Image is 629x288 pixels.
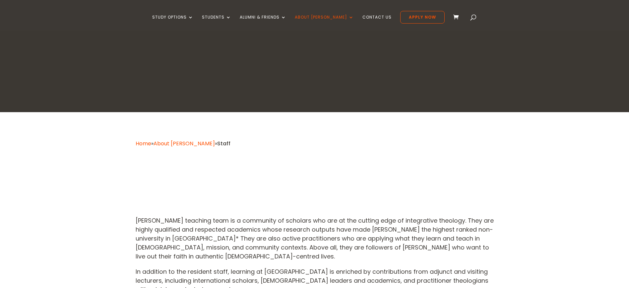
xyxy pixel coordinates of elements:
a: Study Options [152,15,193,31]
span: » » [136,140,230,147]
a: Students [202,15,231,31]
a: About [PERSON_NAME] [295,15,354,31]
a: Apply Now [400,11,445,24]
a: About [PERSON_NAME] [154,140,215,147]
a: Home [136,140,151,147]
a: Alumni & Friends [240,15,286,31]
a: Contact Us [362,15,392,31]
span: Staff [217,140,230,147]
p: [PERSON_NAME] teaching team is a community of scholars who are at the cutting edge of integrative... [136,216,494,267]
